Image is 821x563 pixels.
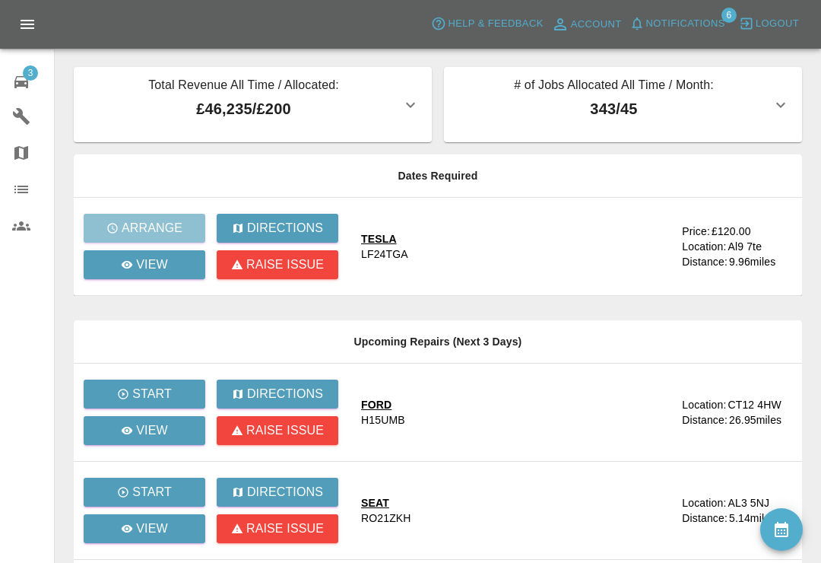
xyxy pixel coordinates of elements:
p: Directions [247,483,323,501]
button: Open drawer [9,6,46,43]
a: SEATRO21ZKH [361,495,670,526]
p: Start [132,483,172,501]
p: # of Jobs Allocated All Time / Month: [456,76,772,97]
div: Location: [682,239,726,254]
th: Dates Required [74,154,802,198]
span: Logout [756,15,799,33]
div: £120.00 [712,224,751,239]
div: Location: [682,397,726,412]
button: Notifications [626,12,729,36]
button: # of Jobs Allocated All Time / Month:343/45 [444,67,802,142]
button: availability [760,508,803,551]
div: Price: [682,224,710,239]
a: Location:AL3 5NJDistance:5.14miles [682,495,790,526]
p: View [136,520,168,538]
div: H15UMB [361,412,405,428]
a: Price:£120.00Location:Al9 7teDistance:9.96miles [682,224,790,269]
button: Directions [217,380,338,409]
div: CT12 4HW [727,397,781,412]
button: Total Revenue All Time / Allocated:£46,235/£200 [74,67,432,142]
div: 26.95 miles [729,412,790,428]
div: Distance: [682,254,727,269]
div: TESLA [361,231,408,247]
div: 5.14 miles [729,511,790,526]
p: £46,235 / £200 [86,97,401,120]
div: LF24TGA [361,247,408,262]
p: Raise issue [246,421,324,440]
button: Help & Feedback [427,12,547,36]
button: Directions [217,478,338,507]
a: Location:CT12 4HWDistance:26.95miles [682,397,790,428]
p: View [136,421,168,440]
a: Account [547,12,626,37]
span: Help & Feedback [448,15,543,33]
span: 3 [23,65,38,81]
p: Raise issue [246,520,324,538]
div: FORD [361,397,405,412]
button: Raise issue [217,250,338,279]
div: Distance: [682,511,727,526]
span: 6 [721,8,737,23]
div: Distance: [682,412,727,428]
p: Directions [247,385,323,403]
div: Al9 7te [727,239,762,254]
div: RO21ZKH [361,511,411,526]
button: Raise issue [217,416,338,445]
p: Start [132,385,172,403]
span: Notifications [646,15,725,33]
button: Start [84,380,205,409]
div: SEAT [361,495,411,511]
th: Upcoming Repairs (Next 3 Days) [74,320,802,364]
p: Total Revenue All Time / Allocated: [86,76,401,97]
p: Raise issue [246,256,324,274]
a: View [84,514,205,543]
p: View [136,256,168,274]
div: 9.96 miles [729,254,790,269]
button: Logout [735,12,803,36]
p: Directions [247,219,323,237]
div: AL3 5NJ [727,495,769,511]
a: View [84,250,205,279]
a: View [84,416,205,445]
button: Raise issue [217,514,338,543]
button: Directions [217,214,338,243]
div: Location: [682,495,726,511]
span: Account [571,16,622,33]
p: 343 / 45 [456,97,772,120]
a: FORDH15UMB [361,397,670,428]
a: TESLALF24TGA [361,231,670,262]
button: Start [84,478,205,507]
